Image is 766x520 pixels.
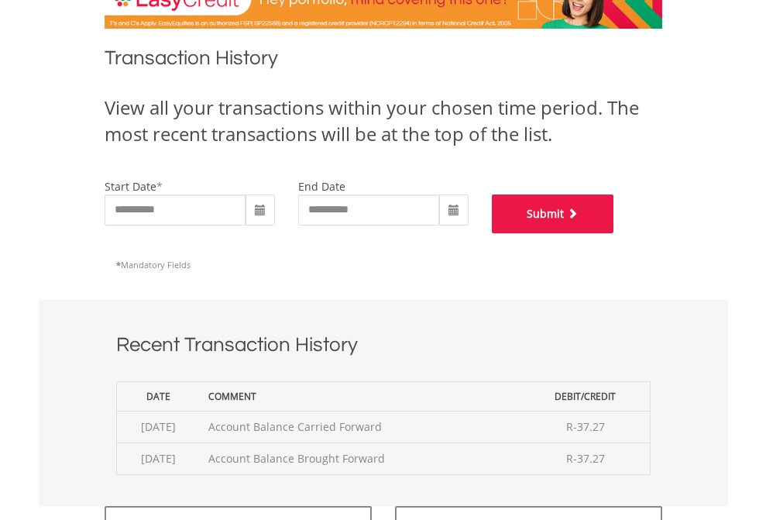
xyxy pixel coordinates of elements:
[105,95,662,148] div: View all your transactions within your chosen time period. The most recent transactions will be a...
[116,411,201,443] td: [DATE]
[201,381,521,411] th: Comment
[105,179,156,194] label: start date
[492,195,614,233] button: Submit
[116,259,191,270] span: Mandatory Fields
[201,443,521,474] td: Account Balance Brought Forward
[566,451,605,466] span: R-37.27
[521,381,650,411] th: Debit/Credit
[298,179,345,194] label: end date
[201,411,521,443] td: Account Balance Carried Forward
[116,443,201,474] td: [DATE]
[116,381,201,411] th: Date
[116,331,651,366] h1: Recent Transaction History
[105,44,662,79] h1: Transaction History
[566,419,605,434] span: R-37.27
